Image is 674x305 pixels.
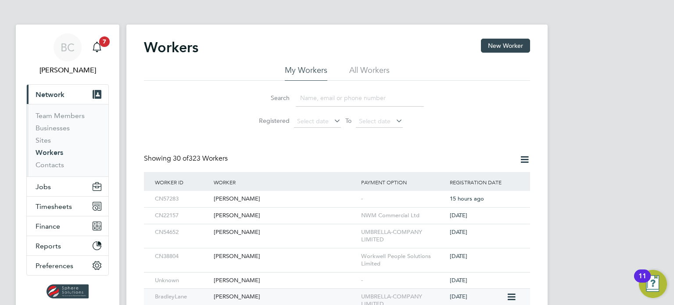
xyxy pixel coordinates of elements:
[153,248,521,255] a: CN38804[PERSON_NAME]Workwell People Solutions Limited[DATE]
[359,224,448,248] div: UMBRELLA-COMPANY LIMITED
[153,172,212,192] div: Worker ID
[153,248,212,265] div: CN38804
[212,289,359,305] div: [PERSON_NAME]
[297,117,329,125] span: Select date
[36,111,85,120] a: Team Members
[36,161,64,169] a: Contacts
[153,224,521,231] a: CN54652[PERSON_NAME]UMBRELLA-COMPANY LIMITED[DATE]
[36,124,70,132] a: Businesses
[448,172,521,192] div: Registration Date
[36,148,63,157] a: Workers
[450,212,467,219] span: [DATE]
[450,195,484,202] span: 15 hours ago
[27,216,108,236] button: Finance
[153,208,212,224] div: CN22157
[26,33,109,75] a: BC[PERSON_NAME]
[450,276,467,284] span: [DATE]
[36,222,60,230] span: Finance
[450,252,467,260] span: [DATE]
[296,90,424,107] input: Name, email or phone number
[638,276,646,287] div: 11
[359,191,448,207] div: -
[285,65,327,81] li: My Workers
[36,202,72,211] span: Timesheets
[450,228,467,236] span: [DATE]
[359,248,448,272] div: Workwell People Solutions Limited
[212,191,359,207] div: [PERSON_NAME]
[481,39,530,53] button: New Worker
[27,177,108,196] button: Jobs
[639,270,667,298] button: Open Resource Center, 11 new notifications
[36,262,73,270] span: Preferences
[212,224,359,240] div: [PERSON_NAME]
[153,289,212,305] div: BradleyLane
[359,273,448,289] div: -
[27,104,108,176] div: Network
[61,42,75,53] span: BC
[99,36,110,47] span: 7
[212,208,359,224] div: [PERSON_NAME]
[359,172,448,192] div: Payment Option
[144,39,198,56] h2: Workers
[36,90,65,99] span: Network
[144,154,229,163] div: Showing
[36,136,51,144] a: Sites
[153,273,212,289] div: Unknown
[212,172,359,192] div: Worker
[450,293,467,300] span: [DATE]
[349,65,390,81] li: All Workers
[36,242,61,250] span: Reports
[173,154,189,163] span: 30 of
[26,65,109,75] span: Briony Carr
[343,115,354,126] span: To
[27,197,108,216] button: Timesheets
[359,117,391,125] span: Select date
[153,288,506,296] a: BradleyLane[PERSON_NAME]UMBRELLA-COMPANY LIMITED[DATE]
[153,207,521,215] a: CN22157[PERSON_NAME]NWM Commercial Ltd[DATE]
[212,248,359,265] div: [PERSON_NAME]
[250,117,290,125] label: Registered
[153,191,212,207] div: CN57283
[153,190,521,198] a: CN57283[PERSON_NAME]-15 hours ago
[153,272,521,280] a: Unknown[PERSON_NAME]-[DATE]
[359,208,448,224] div: NWM Commercial Ltd
[88,33,106,61] a: 7
[36,183,51,191] span: Jobs
[27,236,108,255] button: Reports
[173,154,228,163] span: 323 Workers
[212,273,359,289] div: [PERSON_NAME]
[153,224,212,240] div: CN54652
[250,94,290,102] label: Search
[27,85,108,104] button: Network
[26,284,109,298] a: Go to home page
[27,256,108,275] button: Preferences
[47,284,89,298] img: spheresolutions-logo-retina.png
